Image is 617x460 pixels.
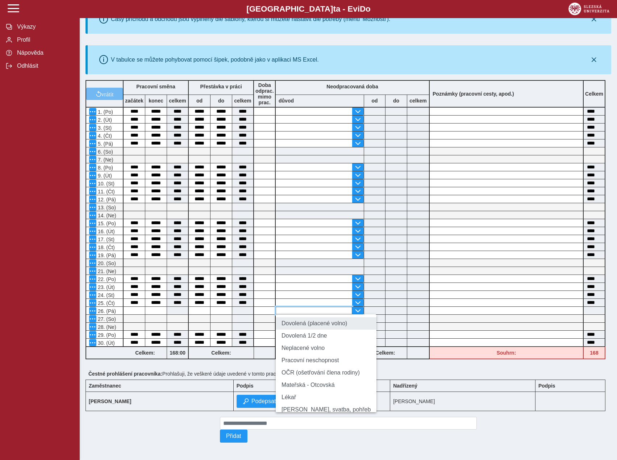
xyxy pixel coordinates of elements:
[96,205,116,210] span: 13. (So)
[96,221,116,226] span: 15. (Po)
[96,173,112,179] span: 9. (Út)
[89,196,96,203] button: Menu
[326,84,378,89] b: Neodpracovaná doba
[89,251,96,259] button: Menu
[279,98,294,104] b: důvod
[226,433,241,439] span: Přidat
[276,354,376,367] li: Pracovní neschopnost
[89,172,96,179] button: Menu
[276,379,376,391] li: Mateřská - Otcovská
[89,219,96,227] button: Menu
[276,391,376,403] li: Lékař
[89,188,96,195] button: Menu
[86,368,611,380] div: Prohlašuji, že veškeré údaje uvedené v tomto pracovním výkazu jsou pravdivé.
[96,252,116,258] span: 19. (Pá)
[89,180,96,187] button: Menu
[96,133,112,139] span: 4. (Čt)
[15,24,74,30] span: Výkazy
[584,350,605,356] b: 168
[96,237,114,242] span: 17. (St)
[568,3,609,15] img: logo_web_su.png
[430,347,584,359] div: Fond pracovní doby (176 h) a součet hodin (168 h) se neshodují!
[237,395,282,408] button: Podepsat
[276,342,376,354] li: Neplacené volno
[96,268,116,274] span: 21. (Ne)
[89,227,96,235] button: Menu
[167,350,188,356] b: 168:00
[276,367,376,379] li: OČR (ošetřování člena rodiny)
[538,383,555,389] b: Podpis
[96,292,114,298] span: 24. (St)
[385,98,407,104] b: do
[111,16,391,22] div: Časy příchodu a odchodu jsou vyplněny dle šablony, kterou si můžete nastavit dle potřeby (menu 'M...
[15,50,74,56] span: Nápověda
[89,323,96,330] button: Menu
[96,276,116,282] span: 22. (Po)
[167,98,188,104] b: celkem
[89,267,96,275] button: Menu
[15,37,74,43] span: Profil
[96,141,113,147] span: 5. (Pá)
[89,275,96,283] button: Menu
[96,316,116,322] span: 27. (So)
[101,91,114,97] span: vrátit
[89,259,96,267] button: Menu
[276,403,376,416] li: [PERSON_NAME], svatba, pohřeb
[111,57,319,63] div: V tabulce se můžete pohybovat pomocí šipek, podobně jako v aplikaci MS Excel.
[189,98,210,104] b: od
[360,4,366,13] span: D
[89,291,96,298] button: Menu
[96,260,116,266] span: 20. (So)
[584,347,605,359] div: Fond pracovní doby (176 h) a součet hodin (168 h) se neshodují!
[96,125,112,131] span: 3. (St)
[89,148,96,155] button: Menu
[276,330,376,342] li: Dovolená 1/2 dne
[237,383,254,389] b: Podpis
[89,243,96,251] button: Menu
[89,331,96,338] button: Menu
[96,197,116,202] span: 12. (Pá)
[96,109,113,115] span: 1. (Po)
[89,164,96,171] button: Menu
[255,82,274,105] b: Doba odprac. mimo prac.
[89,140,96,147] button: Menu
[232,98,253,104] b: celkem
[390,392,535,411] td: [PERSON_NAME]
[96,284,115,290] span: 23. (Út)
[89,235,96,243] button: Menu
[88,371,162,377] b: Čestné prohlášení pracovníka:
[15,63,74,69] span: Odhlásit
[220,430,247,443] button: Přidat
[145,98,167,104] b: konec
[89,299,96,306] button: Menu
[96,332,116,338] span: 29. (Po)
[251,398,276,405] span: Podepsat
[89,132,96,139] button: Menu
[89,204,96,211] button: Menu
[497,350,516,356] b: Souhrn:
[96,300,115,306] span: 25. (Čt)
[96,117,112,123] span: 2. (Út)
[22,4,595,14] b: [GEOGRAPHIC_DATA] a - Evi
[585,91,603,97] b: Celkem
[96,189,115,195] span: 11. (Čt)
[393,383,417,389] b: Nadřízený
[96,308,116,314] span: 26. (Pá)
[210,98,232,104] b: do
[96,340,115,346] span: 30. (Út)
[407,98,429,104] b: celkem
[89,398,131,404] b: [PERSON_NAME]
[96,181,114,187] span: 10. (St)
[364,98,385,104] b: od
[276,317,376,330] li: Dovolená (placené volno)
[89,307,96,314] button: Menu
[89,283,96,290] button: Menu
[89,315,96,322] button: Menu
[96,229,115,234] span: 16. (Út)
[89,108,96,115] button: Menu
[96,149,113,155] span: 6. (So)
[96,324,116,330] span: 28. (Ne)
[430,91,517,97] b: Poznámky (pracovní cesty, apod.)
[124,350,167,356] b: Celkem:
[124,98,145,104] b: začátek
